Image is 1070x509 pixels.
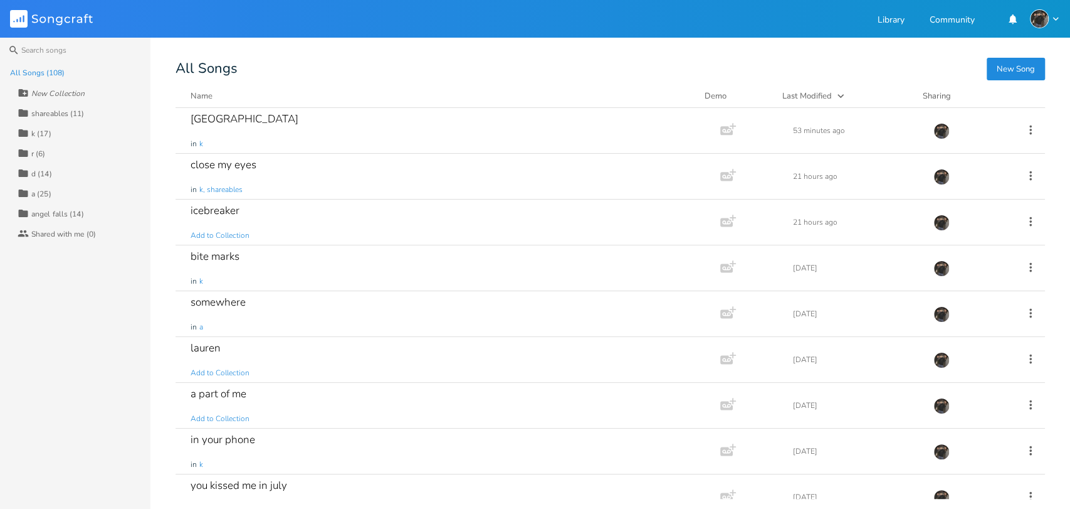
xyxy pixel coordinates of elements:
img: August Tyler Gallant [933,490,950,506]
div: 21 hours ago [793,173,918,180]
span: Add to Collection [191,414,249,424]
span: in [191,276,197,287]
div: All Songs [176,63,1045,75]
button: New Song [987,58,1045,80]
img: August Tyler Gallant [933,123,950,139]
div: bite marks [191,251,239,262]
div: r (6) [31,150,46,158]
div: [DATE] [793,264,918,272]
div: Shared with me (0) [31,230,96,238]
div: [DATE] [793,447,918,455]
span: in [191,459,197,470]
img: August Tyler Gallant [933,444,950,460]
div: lauren [191,343,221,353]
div: somewhere [191,297,246,308]
div: All Songs (108) [10,69,65,77]
button: Name [191,90,690,102]
div: [DATE] [793,310,918,318]
span: in [191,322,197,333]
div: 53 minutes ago [793,127,918,134]
span: k [199,276,203,287]
div: [DATE] [793,493,918,501]
img: August Tyler Gallant [933,306,950,323]
div: [GEOGRAPHIC_DATA] [191,114,298,124]
div: in your phone [191,434,255,445]
span: k, shareables [199,185,243,195]
img: August Tyler Gallant [1030,9,1049,28]
img: August Tyler Gallant [933,169,950,185]
div: angel falls (14) [31,210,84,218]
span: in [191,185,197,195]
span: in [191,139,197,149]
div: Sharing [923,90,998,102]
div: Demo [705,90,767,102]
span: Add to Collection [191,230,249,241]
div: a (25) [31,190,51,198]
span: k [199,459,203,470]
div: a part of me [191,388,246,399]
button: Last Modified [782,90,908,102]
div: 21 hours ago [793,218,918,226]
img: August Tyler Gallant [933,215,950,231]
img: August Tyler Gallant [933,398,950,414]
a: Library [878,16,905,26]
div: [DATE] [793,402,918,409]
div: shareables (11) [31,110,85,117]
div: Last Modified [782,90,832,102]
div: d (14) [31,170,52,178]
div: icebreaker [191,205,239,216]
span: a [199,322,203,333]
span: k [199,139,203,149]
div: New Collection [31,90,85,97]
div: you kissed me in july [191,480,287,491]
img: August Tyler Gallant [933,260,950,277]
div: close my eyes [191,159,256,170]
div: Name [191,90,212,102]
div: [DATE] [793,356,918,363]
img: August Tyler Gallant [933,352,950,368]
div: k (17) [31,130,51,137]
a: Community [930,16,975,26]
span: Add to Collection [191,368,249,378]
